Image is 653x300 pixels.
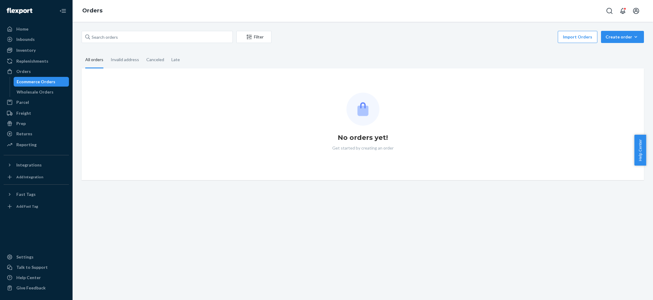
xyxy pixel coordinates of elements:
button: Integrations [4,160,69,170]
button: Open Search Box [603,5,616,17]
div: Orders [16,68,31,74]
button: Create order [601,31,644,43]
div: Talk to Support [16,264,48,270]
a: Parcel [4,97,69,107]
button: Fast Tags [4,190,69,199]
a: Home [4,24,69,34]
div: Give Feedback [16,285,46,291]
a: Reporting [4,140,69,150]
a: Ecommerce Orders [14,77,69,87]
ol: breadcrumbs [77,2,107,20]
div: Returns [16,131,32,137]
div: Freight [16,110,31,116]
div: Inbounds [16,36,35,42]
a: Help Center [4,273,69,282]
a: Settings [4,252,69,262]
button: Give Feedback [4,283,69,293]
div: Add Integration [16,174,43,180]
div: Inventory [16,47,36,53]
div: Replenishments [16,58,48,64]
a: Inbounds [4,35,69,44]
h1: No orders yet! [338,133,388,143]
img: Empty list [346,93,379,126]
a: Orders [82,7,102,14]
input: Search orders [82,31,233,43]
div: Wholesale Orders [17,89,54,95]
a: Prep [4,119,69,128]
div: Ecommerce Orders [17,79,55,85]
button: Open account menu [630,5,642,17]
a: Orders [4,67,69,76]
button: Close Navigation [57,5,69,17]
button: Help Center [634,135,646,166]
div: Integrations [16,162,42,168]
div: All orders [85,52,103,68]
a: Freight [4,108,69,118]
div: Fast Tags [16,191,36,197]
button: Import Orders [558,31,597,43]
div: Reporting [16,142,37,148]
div: Invalid address [111,52,139,68]
div: Add Fast Tag [16,204,38,209]
button: Open notifications [617,5,629,17]
a: Replenishments [4,56,69,66]
button: Filter [236,31,271,43]
p: Get started by creating an order [332,145,394,151]
div: Settings [16,254,34,260]
div: Filter [237,34,271,40]
a: Returns [4,129,69,139]
a: Add Integration [4,172,69,182]
button: Talk to Support [4,262,69,272]
div: Prep [16,120,26,127]
a: Inventory [4,45,69,55]
a: Add Fast Tag [4,202,69,211]
div: Canceled [146,52,164,68]
div: Parcel [16,99,29,105]
div: Help Center [16,275,41,281]
div: Home [16,26,28,32]
div: Late [171,52,180,68]
div: Create order [606,34,639,40]
a: Wholesale Orders [14,87,69,97]
img: Flexport logo [7,8,32,14]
